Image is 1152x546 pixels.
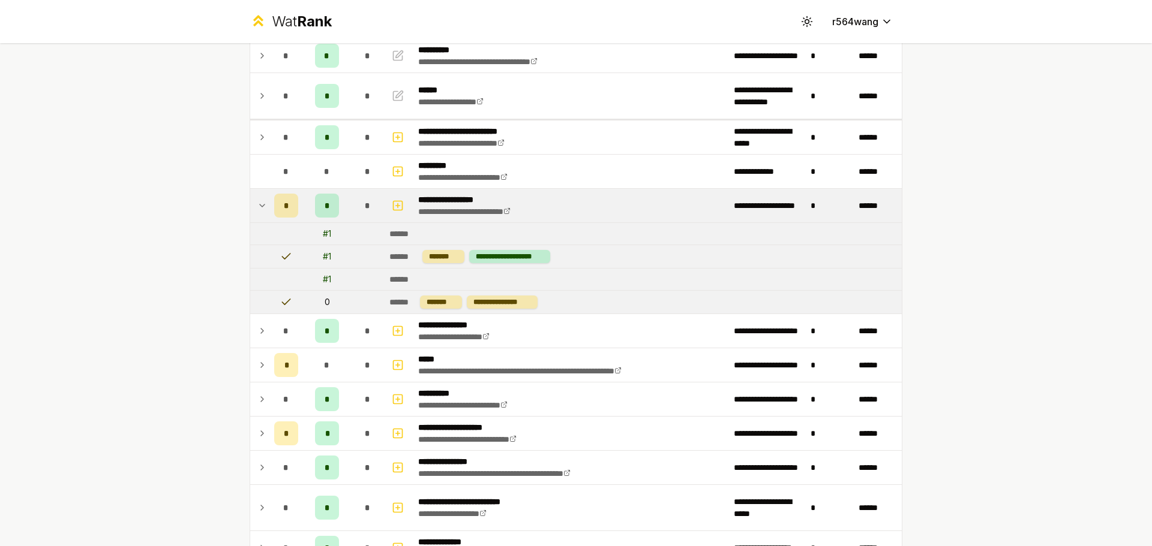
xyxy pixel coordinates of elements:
[303,291,351,313] td: 0
[323,273,331,285] div: # 1
[272,12,332,31] div: Wat
[823,11,902,32] button: r564wang
[250,12,332,31] a: WatRank
[323,228,331,240] div: # 1
[832,14,878,29] span: r564wang
[297,13,332,30] span: Rank
[323,251,331,263] div: # 1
